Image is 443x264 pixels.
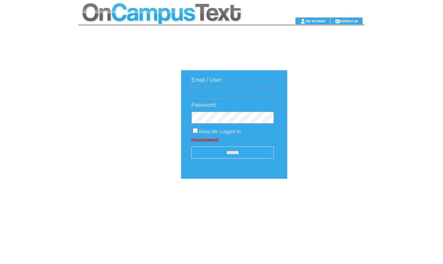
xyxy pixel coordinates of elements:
a: my account [305,18,325,23]
a: contact us [340,18,358,23]
img: contact_us_icon.gif;jsessionid=DD117A5F32F7F2E01F435A1A733929C2 [335,18,340,24]
span: Password: [191,102,217,108]
span: Email / User: [191,77,223,83]
img: account_icon.gif;jsessionid=DD117A5F32F7F2E01F435A1A733929C2 [300,18,305,24]
a: Forgot password? [191,138,219,141]
span: Keep Me Logged In [199,129,241,134]
img: transparent.png;jsessionid=DD117A5F32F7F2E01F435A1A733929C2 [307,196,341,204]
